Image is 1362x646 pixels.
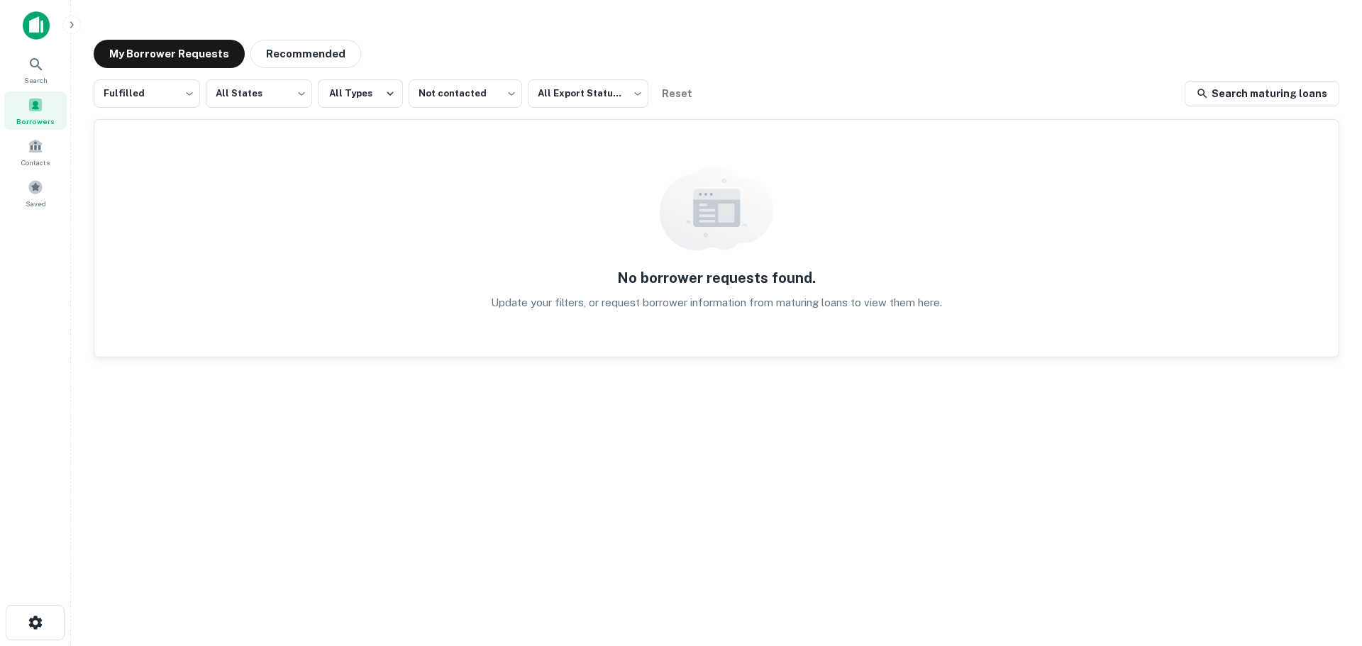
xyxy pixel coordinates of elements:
[654,79,699,108] button: Reset
[21,157,50,168] span: Contacts
[250,40,361,68] button: Recommended
[491,294,942,311] p: Update your filters, or request borrower information from maturing loans to view them here.
[16,116,55,127] span: Borrowers
[4,50,67,89] a: Search
[409,75,522,112] div: Not contacted
[206,75,312,112] div: All States
[4,133,67,171] a: Contacts
[1185,81,1339,106] a: Search maturing loans
[23,11,50,40] img: capitalize-icon.png
[94,40,245,68] button: My Borrower Requests
[94,75,200,112] div: Fulfilled
[318,79,403,108] button: All Types
[660,165,773,250] img: empty content
[528,75,648,112] div: All Export Statuses
[4,91,67,130] a: Borrowers
[26,198,46,209] span: Saved
[1291,533,1362,601] iframe: Chat Widget
[4,174,67,212] a: Saved
[617,267,816,289] h5: No borrower requests found.
[24,74,48,86] span: Search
